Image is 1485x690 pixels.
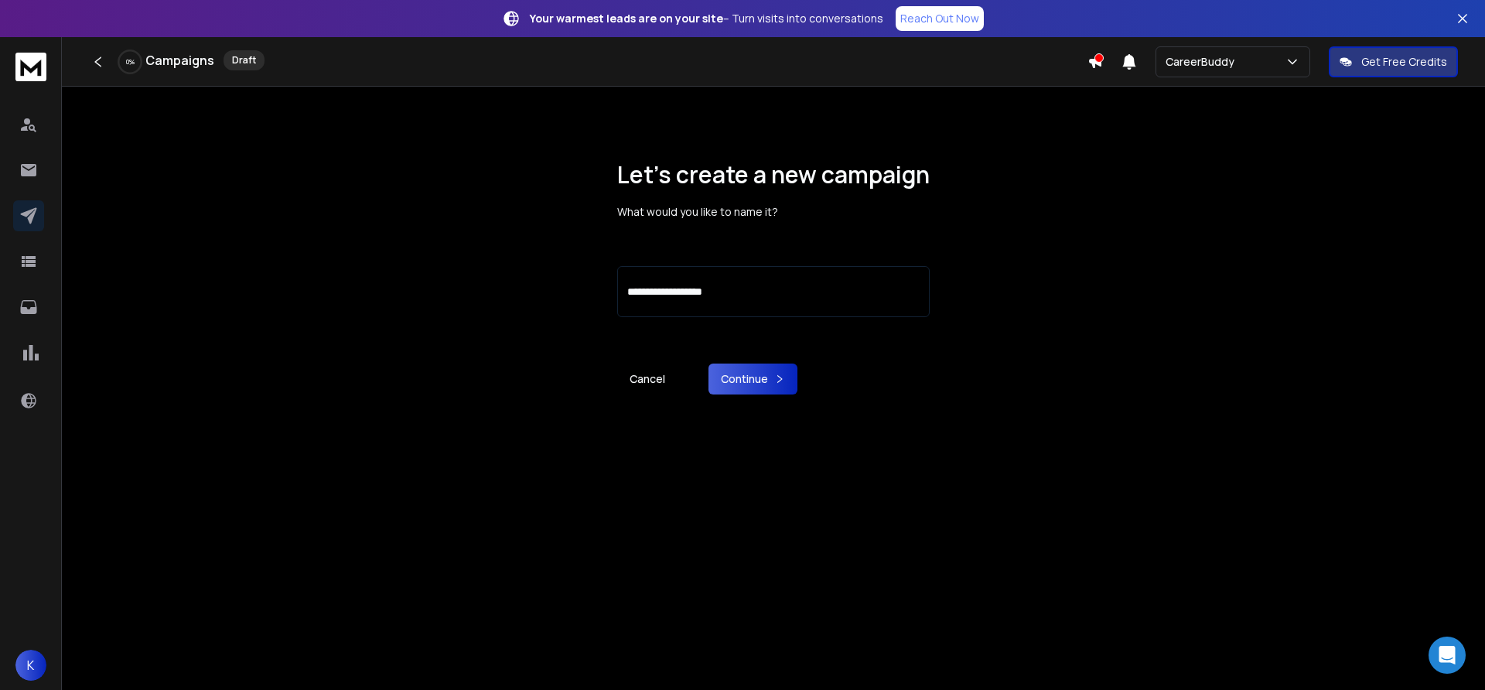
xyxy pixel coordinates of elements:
[1361,54,1447,70] p: Get Free Credits
[15,650,46,681] button: K
[530,11,883,26] p: – Turn visits into conversations
[617,364,678,395] a: Cancel
[530,11,723,26] strong: Your warmest leads are on your site
[1329,46,1458,77] button: Get Free Credits
[145,51,214,70] h1: Campaigns
[896,6,984,31] a: Reach Out Now
[1166,54,1241,70] p: CareerBuddy
[126,57,135,67] p: 0 %
[708,364,797,395] button: Continue
[224,50,265,70] div: Draft
[15,53,46,81] img: logo
[900,11,979,26] p: Reach Out Now
[617,161,930,189] h1: Let’s create a new campaign
[1429,637,1466,674] div: Open Intercom Messenger
[617,204,930,220] p: What would you like to name it?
